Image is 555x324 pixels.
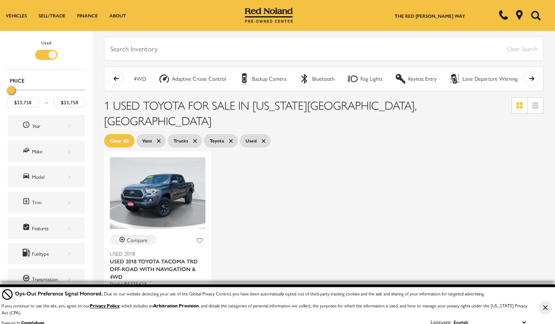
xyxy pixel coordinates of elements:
select: Language Select [452,314,528,322]
div: Fog Lights [347,73,358,85]
div: Adaptive Cruise Control [172,75,226,82]
div: Price [7,84,85,107]
div: Compare [127,236,148,243]
div: Lane Departure Warning [449,73,461,85]
span: Make [22,146,32,156]
div: Backup Camera [239,73,250,85]
img: Red Noland Pre-Owned [245,8,293,23]
img: 2018 Toyota Tacoma TRD Off-Road [110,157,205,229]
input: Maximum [54,97,85,107]
span: Used 2018 Toyota Tacoma TRD Off-Road With Navigation & 4WD [110,257,200,280]
span: Trucks [173,136,188,146]
button: BluetoothBluetooth [294,71,339,87]
div: FeaturesFeatures [8,217,85,239]
div: Trim [32,198,71,207]
button: 4WD [129,71,150,87]
div: Features [32,224,71,232]
button: scroll left [108,71,124,86]
span: Model [22,172,32,182]
div: Fueltype [32,249,71,258]
div: Due to our website detecting your use of the Global Privacy Control, you have been automatically ... [15,285,484,293]
span: Fueltype [22,249,32,259]
div: Filter by Vehicle Type [6,39,87,70]
span: Transmission [22,274,32,284]
div: Powered by [2,316,44,321]
a: Red Noland Pre-Owned [245,10,293,18]
button: Fog LightsFog Lights [343,71,387,87]
div: Lane Departure Warning [462,75,518,82]
div: Language: [431,315,452,321]
div: MakeMake [8,141,85,162]
span: Used 2018 [110,249,200,257]
div: Bluetooth [312,75,335,82]
div: Keyless Entry [395,73,406,85]
div: FueltypeFueltype [8,243,85,265]
span: Clear All [110,136,129,146]
div: Keyless Entry [408,75,437,82]
div: Backup Camera [252,75,286,82]
span: Features [22,223,32,233]
button: Keyless EntryKeyless Entry [390,71,441,87]
div: Bluetooth [299,73,310,85]
span: Used [246,136,257,146]
div: ModelModel [8,166,85,188]
span: Toyota [210,136,224,146]
div: YearYear [8,115,85,137]
div: Model [32,173,71,181]
button: Adaptive Cruise ControlAdaptive Cruise Control [154,71,230,87]
span: Trim [22,197,32,207]
button: Close Button [538,297,552,310]
div: Year [32,122,71,130]
button: Open the search field [528,0,543,31]
button: Backup CameraBackup Camera [234,71,291,87]
div: TransmissionTransmission [8,268,85,290]
span: Year [22,121,32,131]
div: Adaptive Cruise Control [158,73,170,85]
h5: Price [10,77,83,84]
button: scroll right [524,71,539,86]
span: Vans [142,136,152,146]
button: Lane Departure WarningLane Departure Warning [445,71,522,87]
div: Fog Lights [360,75,382,82]
strong: Arbitration Provision [153,298,199,305]
input: Minimum [7,97,39,107]
label: Used [41,39,51,46]
div: Transmission [32,275,71,283]
a: The Red [PERSON_NAME] Way [395,12,465,19]
button: Save Vehicle [194,235,205,249]
span: 1 Used Toyota for Sale in [US_STATE][GEOGRAPHIC_DATA], [GEOGRAPHIC_DATA] [104,97,417,129]
button: Compare Vehicle [110,235,156,245]
div: 4WD [134,75,146,82]
a: ComplyAuto [21,316,44,321]
div: Maximum Price [7,87,15,94]
div: TrimTrim [8,192,85,213]
span: Opt-Out Preference Signal Honored . [15,285,104,293]
div: Make [32,147,71,156]
a: Used 2018Used 2018 Toyota Tacoma TRD Off-Road With Navigation & 4WD [110,249,205,280]
input: Search Inventory [104,37,543,61]
a: Privacy Policy [90,298,119,305]
p: If you continue to use this site, you agree to our , which includes an , and details the categori... [2,298,527,312]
